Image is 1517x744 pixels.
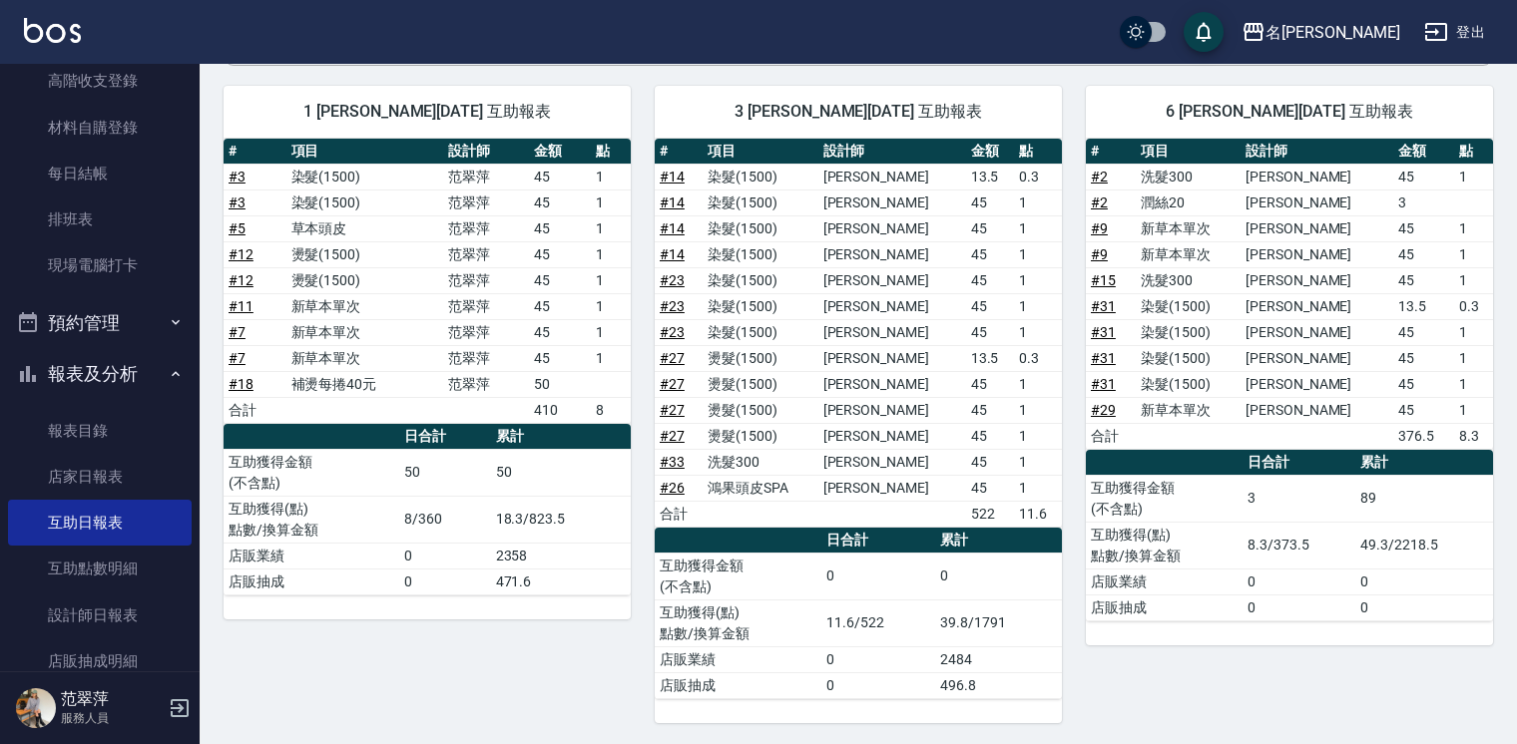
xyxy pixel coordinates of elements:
[703,215,817,241] td: 染髮(1500)
[224,424,631,595] table: a dense table
[529,345,592,371] td: 45
[1091,324,1116,340] a: #31
[286,215,444,241] td: 草本頭皮
[660,324,685,340] a: #23
[591,215,631,241] td: 1
[529,241,592,267] td: 45
[529,397,592,423] td: 410
[1086,568,1243,594] td: 店販業績
[1243,568,1355,594] td: 0
[821,599,935,646] td: 11.6/522
[1091,194,1108,210] a: #2
[1014,345,1062,371] td: 0.3
[660,428,685,444] a: #27
[1241,215,1393,241] td: [PERSON_NAME]
[703,397,817,423] td: 燙髮(1500)
[1241,139,1393,165] th: 設計師
[703,345,817,371] td: 燙髮(1500)
[1355,522,1493,568] td: 49.3/2218.5
[1355,568,1493,594] td: 0
[1014,139,1062,165] th: 點
[703,189,817,215] td: 染髮(1500)
[1091,402,1116,418] a: #29
[529,319,592,345] td: 45
[1136,319,1241,345] td: 染髮(1500)
[1243,522,1355,568] td: 8.3/373.5
[1234,12,1408,53] button: 名[PERSON_NAME]
[1393,215,1453,241] td: 45
[491,449,631,496] td: 50
[966,293,1014,319] td: 45
[818,319,966,345] td: [PERSON_NAME]
[399,496,491,543] td: 8/360
[1014,189,1062,215] td: 1
[224,496,399,543] td: 互助獲得(點) 點數/換算金額
[229,324,246,340] a: #7
[660,169,685,185] a: #14
[679,102,1038,122] span: 3 [PERSON_NAME][DATE] 互助報表
[1136,371,1241,397] td: 染髮(1500)
[8,105,192,151] a: 材料自購登錄
[1454,267,1493,293] td: 1
[1136,164,1241,189] td: 洗髮300
[529,267,592,293] td: 45
[703,475,817,501] td: 鴻果頭皮SPA
[1393,397,1453,423] td: 45
[286,371,444,397] td: 補燙每捲40元
[818,293,966,319] td: [PERSON_NAME]
[1086,450,1493,621] table: a dense table
[8,454,192,500] a: 店家日報表
[966,501,1014,527] td: 522
[655,599,821,646] td: 互助獲得(點) 點數/換算金額
[1014,501,1062,527] td: 11.6
[8,242,192,288] a: 現場電腦打卡
[818,139,966,165] th: 設計師
[1241,345,1393,371] td: [PERSON_NAME]
[8,196,192,242] a: 排班表
[591,139,631,165] th: 點
[1393,164,1453,189] td: 45
[591,164,631,189] td: 1
[660,194,685,210] a: #14
[821,646,935,672] td: 0
[655,646,821,672] td: 店販業績
[703,139,817,165] th: 項目
[443,319,529,345] td: 范翠萍
[1265,20,1400,45] div: 名[PERSON_NAME]
[1393,319,1453,345] td: 45
[591,241,631,267] td: 1
[1454,164,1493,189] td: 1
[8,638,192,684] a: 店販抽成明細
[655,672,821,698] td: 店販抽成
[529,189,592,215] td: 45
[1136,397,1241,423] td: 新草本單次
[286,293,444,319] td: 新草本單次
[1136,241,1241,267] td: 新草本單次
[8,348,192,400] button: 報表及分析
[399,543,491,568] td: 0
[703,293,817,319] td: 染髮(1500)
[935,599,1062,646] td: 39.8/1791
[966,371,1014,397] td: 45
[1355,594,1493,620] td: 0
[443,215,529,241] td: 范翠萍
[529,371,592,397] td: 50
[229,169,246,185] a: #3
[966,139,1014,165] th: 金額
[818,371,966,397] td: [PERSON_NAME]
[16,688,56,728] img: Person
[966,397,1014,423] td: 45
[491,496,631,543] td: 18.3/823.5
[1393,189,1453,215] td: 3
[703,319,817,345] td: 染髮(1500)
[1393,423,1453,449] td: 376.5
[1091,376,1116,392] a: #31
[1454,345,1493,371] td: 1
[443,345,529,371] td: 范翠萍
[1416,14,1493,51] button: 登出
[1454,319,1493,345] td: 1
[818,189,966,215] td: [PERSON_NAME]
[703,423,817,449] td: 燙髮(1500)
[966,189,1014,215] td: 45
[1393,345,1453,371] td: 45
